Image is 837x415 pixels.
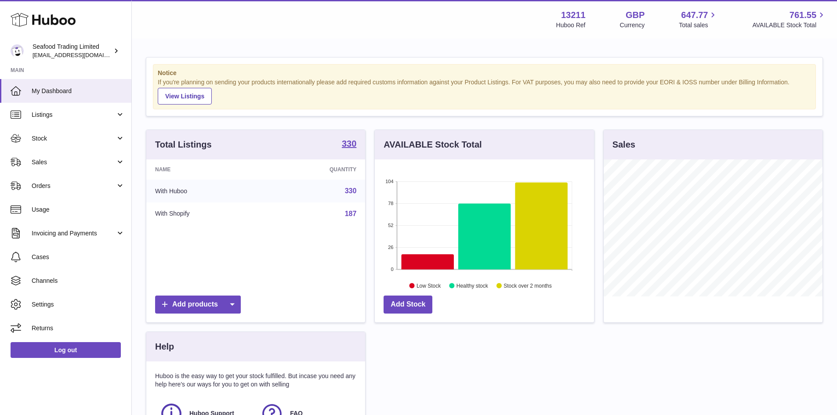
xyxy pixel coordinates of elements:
[32,158,116,166] span: Sales
[384,139,482,151] h3: AVAILABLE Stock Total
[790,9,816,21] span: 761.55
[146,180,265,202] td: With Huboo
[33,43,112,59] div: Seafood Trading Limited
[33,51,129,58] span: [EMAIL_ADDRESS][DOMAIN_NAME]
[32,134,116,143] span: Stock
[681,9,708,21] span: 647.77
[679,9,718,29] a: 647.77 Total sales
[752,21,826,29] span: AVAILABLE Stock Total
[11,342,121,358] a: Log out
[417,282,441,289] text: Low Stock
[155,372,356,389] p: Huboo is the easy way to get your stock fulfilled. But incase you need any help here's our ways f...
[32,229,116,238] span: Invoicing and Payments
[32,324,125,332] span: Returns
[384,296,432,314] a: Add Stock
[561,9,586,21] strong: 13211
[342,139,356,150] a: 330
[345,210,357,217] a: 187
[158,69,811,77] strong: Notice
[32,182,116,190] span: Orders
[32,111,116,119] span: Listings
[146,159,265,180] th: Name
[504,282,552,289] text: Stock over 2 months
[391,267,394,272] text: 0
[457,282,489,289] text: Healthy stock
[388,245,394,250] text: 26
[155,296,241,314] a: Add products
[158,78,811,105] div: If you're planning on sending your products internationally please add required customs informati...
[155,139,212,151] h3: Total Listings
[32,300,125,309] span: Settings
[265,159,366,180] th: Quantity
[342,139,356,148] strong: 330
[385,179,393,184] text: 104
[388,201,394,206] text: 78
[752,9,826,29] a: 761.55 AVAILABLE Stock Total
[345,187,357,195] a: 330
[388,223,394,228] text: 52
[32,277,125,285] span: Channels
[620,21,645,29] div: Currency
[32,253,125,261] span: Cases
[155,341,174,353] h3: Help
[32,87,125,95] span: My Dashboard
[32,206,125,214] span: Usage
[11,44,24,58] img: online@rickstein.com
[612,139,635,151] h3: Sales
[158,88,212,105] a: View Listings
[146,202,265,225] td: With Shopify
[556,21,586,29] div: Huboo Ref
[679,21,718,29] span: Total sales
[626,9,645,21] strong: GBP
